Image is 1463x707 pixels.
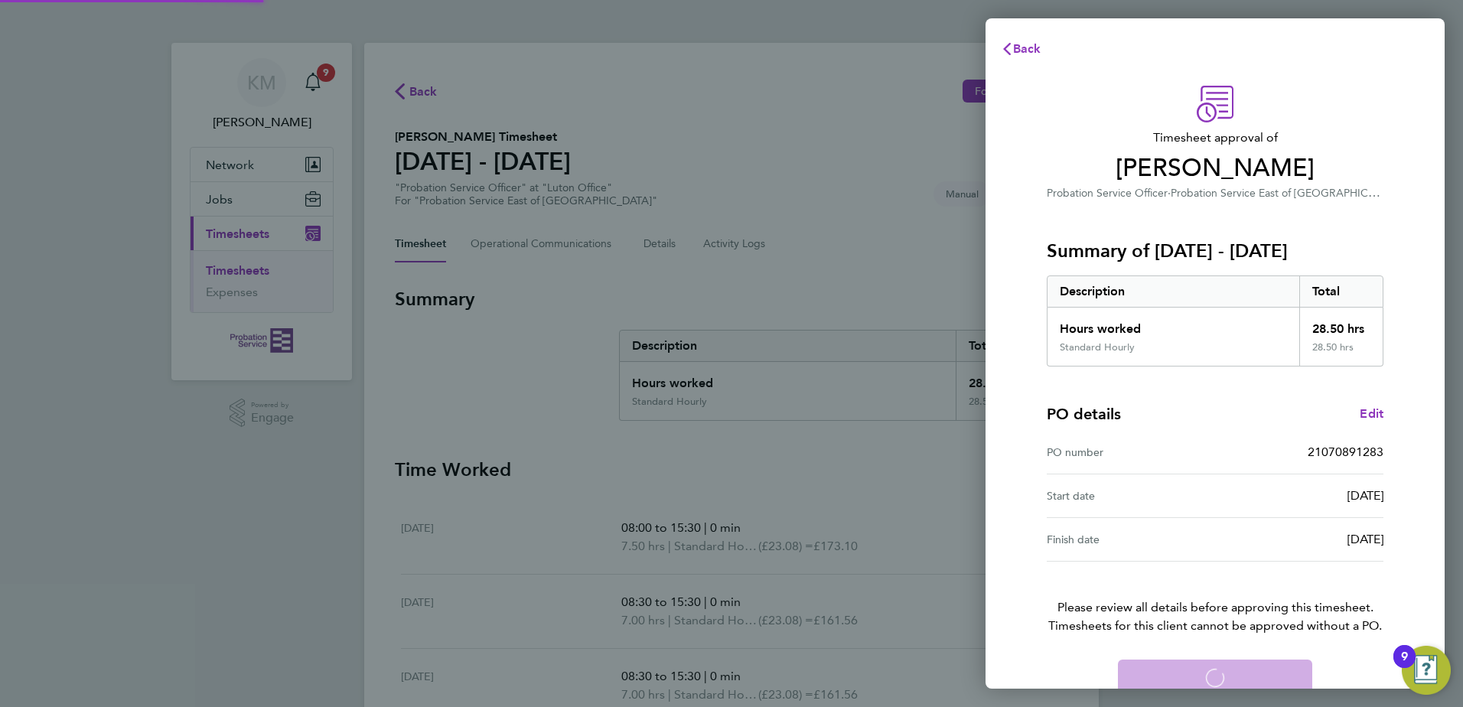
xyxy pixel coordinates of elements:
[1013,41,1041,56] span: Back
[1299,276,1383,307] div: Total
[1047,239,1383,263] h3: Summary of [DATE] - [DATE]
[1048,308,1299,341] div: Hours worked
[1215,530,1383,549] div: [DATE]
[1060,341,1135,353] div: Standard Hourly
[986,34,1057,64] button: Back
[1401,656,1408,676] div: 9
[1047,153,1383,184] span: [PERSON_NAME]
[1171,185,1403,200] span: Probation Service East of [GEOGRAPHIC_DATA]
[1047,129,1383,147] span: Timesheet approval of
[1047,403,1121,425] h4: PO details
[1360,406,1383,421] span: Edit
[1299,341,1383,366] div: 28.50 hrs
[1047,443,1215,461] div: PO number
[1047,530,1215,549] div: Finish date
[1028,617,1402,635] span: Timesheets for this client cannot be approved without a PO.
[1360,405,1383,423] a: Edit
[1047,487,1215,505] div: Start date
[1028,562,1402,635] p: Please review all details before approving this timesheet.
[1402,646,1451,695] button: Open Resource Center, 9 new notifications
[1047,187,1168,200] span: Probation Service Officer
[1168,187,1171,200] span: ·
[1048,276,1299,307] div: Description
[1299,308,1383,341] div: 28.50 hrs
[1215,487,1383,505] div: [DATE]
[1047,275,1383,367] div: Summary of 15 - 21 Sep 2025
[1308,445,1383,459] span: 21070891283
